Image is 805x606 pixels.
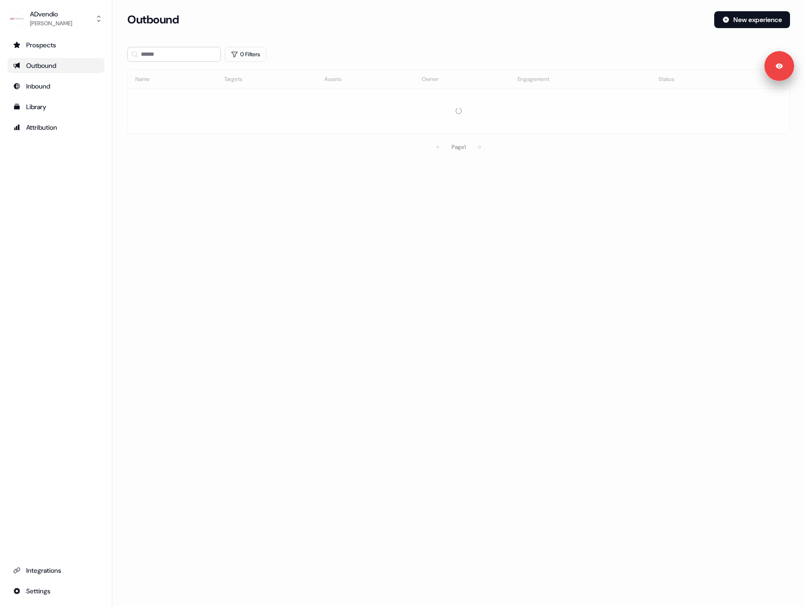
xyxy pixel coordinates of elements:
div: Outbound [13,61,99,70]
button: New experience [714,11,790,28]
div: Prospects [13,40,99,50]
h3: Outbound [127,13,179,27]
a: Go to integrations [7,563,104,578]
a: Go to prospects [7,37,104,52]
a: Go to outbound experience [7,58,104,73]
div: [PERSON_NAME] [30,19,72,28]
button: ADvendio[PERSON_NAME] [7,7,104,30]
a: Go to integrations [7,584,104,599]
button: 0 Filters [225,47,266,62]
a: Go to templates [7,99,104,114]
div: Attribution [13,123,99,132]
div: Library [13,102,99,111]
div: Settings [13,586,99,596]
a: Go to Inbound [7,79,104,94]
a: Go to attribution [7,120,104,135]
div: Inbound [13,81,99,91]
div: ADvendio [30,9,72,19]
div: Integrations [13,566,99,575]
